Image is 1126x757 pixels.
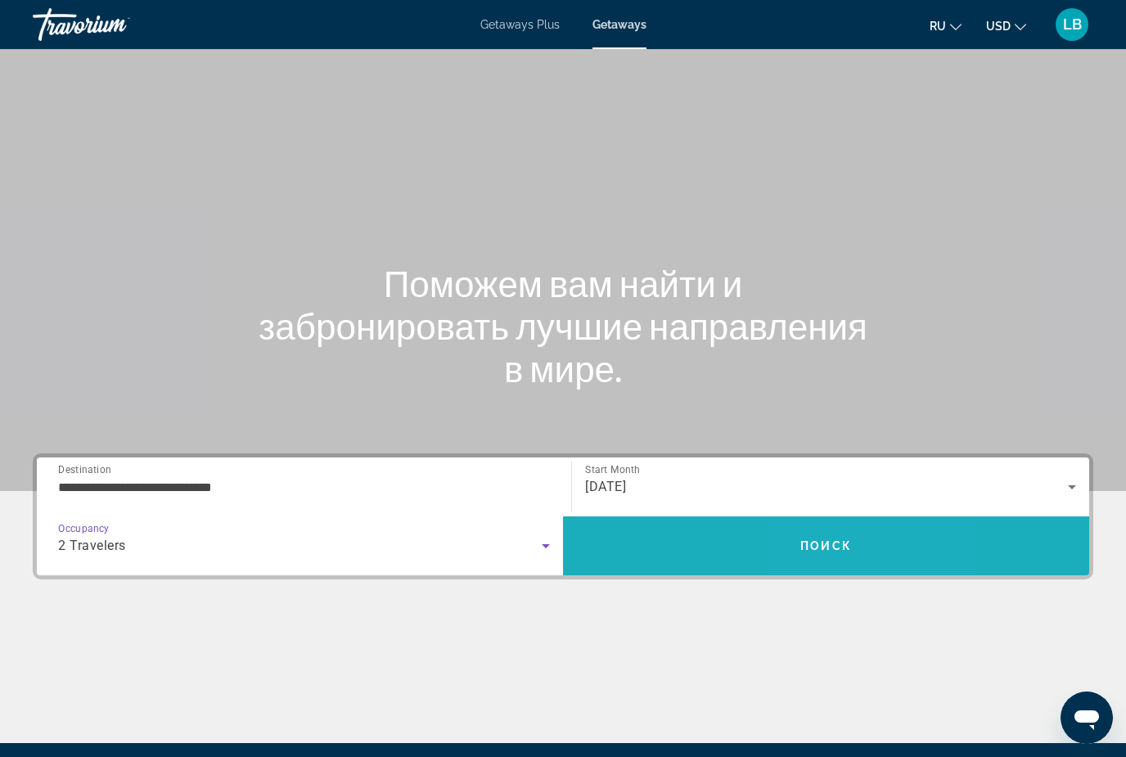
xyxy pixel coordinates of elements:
[986,14,1026,38] button: Change currency
[58,463,111,475] span: Destination
[986,20,1011,33] span: USD
[58,523,110,534] span: Occupancy
[585,479,626,494] span: [DATE]
[480,18,560,31] a: Getaways Plus
[930,20,946,33] span: ru
[256,262,870,390] h1: Поможем вам найти и забронировать лучшие направления в мире.
[1051,7,1093,42] button: User Menu
[1063,16,1082,33] span: LB
[33,3,196,46] a: Travorium
[58,478,550,498] input: Select destination
[585,464,640,475] span: Start Month
[563,516,1089,575] button: Search
[930,14,962,38] button: Change language
[58,538,126,553] span: 2 Travelers
[37,457,1089,575] div: Search widget
[1061,692,1113,744] iframe: Schaltfläche zum Öffnen des Messaging-Fensters
[800,539,852,552] span: Поиск
[592,18,646,31] a: Getaways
